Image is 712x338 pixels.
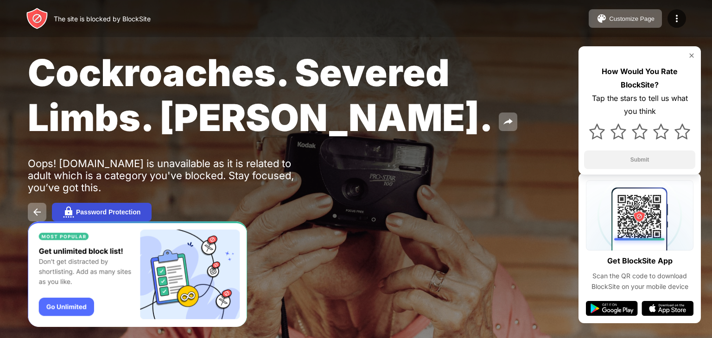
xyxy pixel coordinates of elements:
div: Scan the QR code to download BlockSite on your mobile device [586,271,693,292]
img: password.svg [63,207,74,218]
div: The site is blocked by BlockSite [54,15,151,23]
img: rate-us-close.svg [688,52,695,59]
span: Cockroaches. Severed Limbs. [PERSON_NAME]. [28,50,493,140]
img: app-store.svg [642,301,693,316]
div: Password Protection [76,208,140,216]
iframe: Banner [28,221,247,327]
img: star.svg [674,124,690,139]
img: back.svg [32,207,43,218]
img: pallet.svg [596,13,607,24]
img: star.svg [610,124,626,139]
div: Customize Page [609,15,655,22]
button: Password Protection [52,203,152,221]
img: star.svg [653,124,669,139]
div: Oops! [DOMAIN_NAME] is unavailable as it is related to adult which is a category you've blocked. ... [28,157,314,194]
div: How Would You Rate BlockSite? [584,65,695,92]
img: star.svg [589,124,605,139]
button: Customize Page [589,9,662,28]
img: star.svg [632,124,648,139]
div: Tap the stars to tell us what you think [584,92,695,119]
img: share.svg [502,116,514,127]
img: google-play.svg [586,301,638,316]
img: menu-icon.svg [671,13,682,24]
img: header-logo.svg [26,7,48,30]
button: Submit [584,150,695,169]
